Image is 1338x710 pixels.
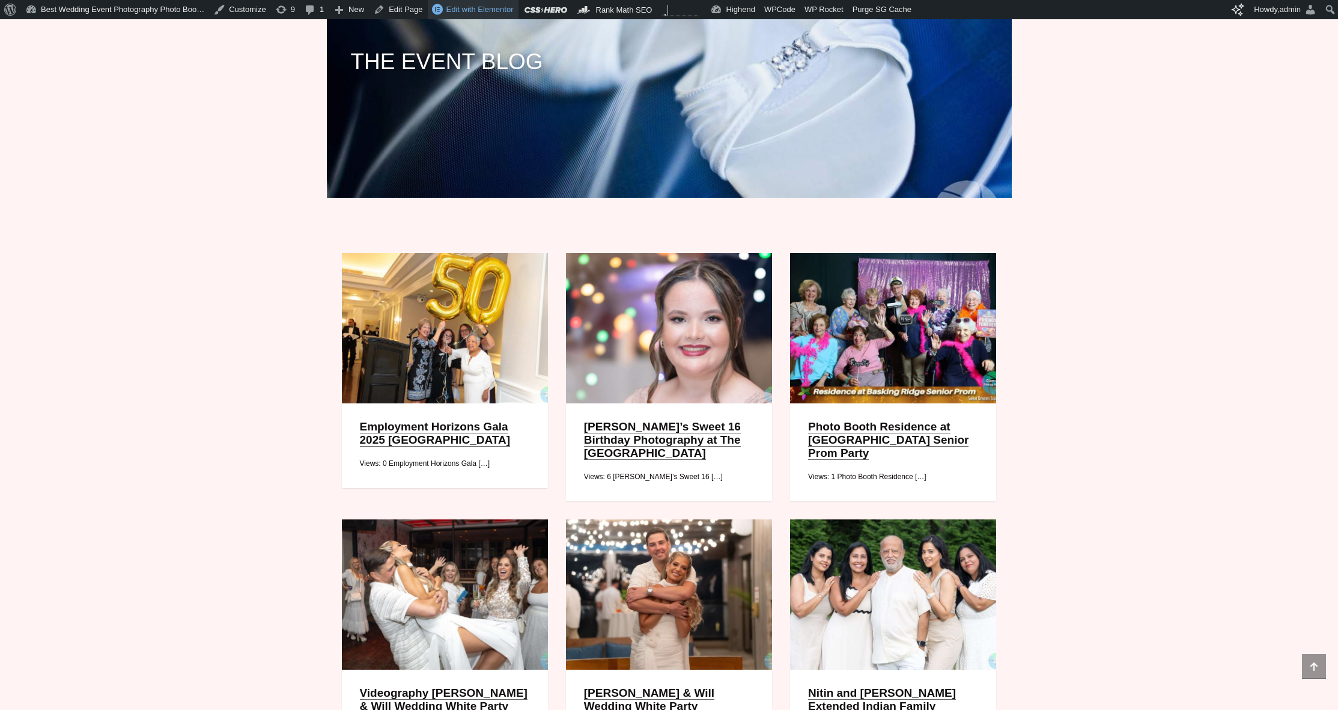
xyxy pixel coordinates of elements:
div: Views: 6 [PERSON_NAME]’s Sweet 16 […] [584,470,754,483]
span: 1 post view [664,14,664,16]
a: Employment Horizons Gala 2025 [GEOGRAPHIC_DATA] [360,420,511,447]
span: Edit with Elementor [446,5,514,14]
span: 1 post view [665,14,666,16]
span: admin [1280,5,1301,14]
div: THE EVENT BLOG [327,31,1012,69]
a: Photo Booth Residence at [GEOGRAPHIC_DATA] Senior Prom Party [808,420,969,460]
a: [PERSON_NAME]’s Sweet 16 Birthday Photography at The [GEOGRAPHIC_DATA] [584,420,741,460]
div: Views: 0 Employment Horizons Gala […] [360,457,530,470]
span: Rank Math SEO [596,5,652,14]
div: Views: 1 Photo Booth Residence […] [808,470,978,483]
